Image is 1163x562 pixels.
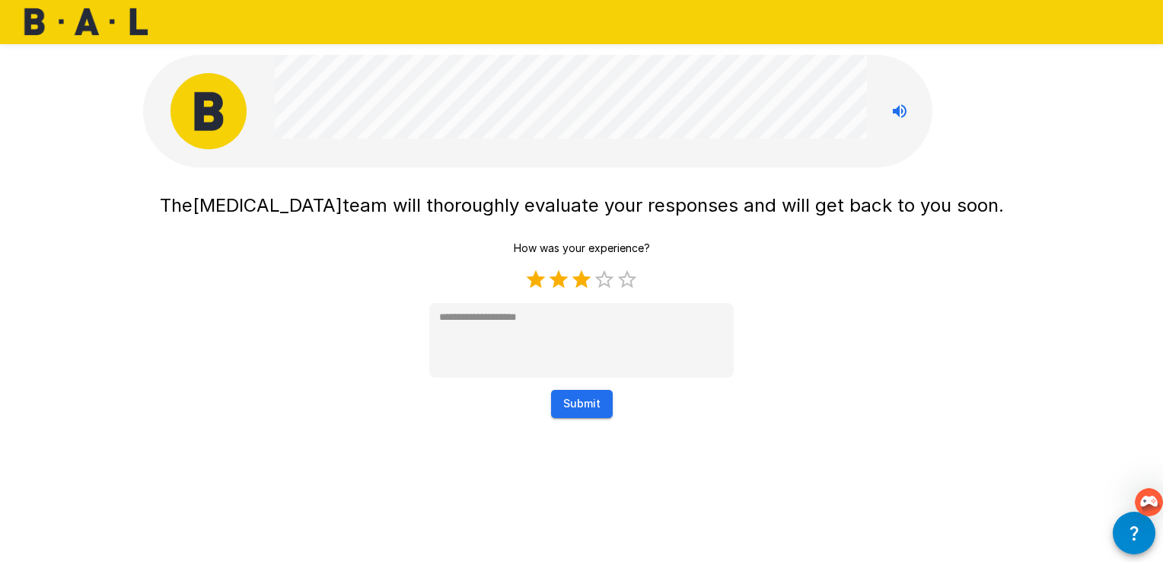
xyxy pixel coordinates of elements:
button: Submit [551,390,613,418]
img: bal_avatar.png [170,73,247,149]
span: The [160,194,193,216]
span: team will thoroughly evaluate your responses and will get back to you soon. [343,194,1004,216]
p: How was your experience? [514,241,650,256]
button: Stop reading questions aloud [884,96,915,126]
span: [MEDICAL_DATA] [193,194,343,216]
